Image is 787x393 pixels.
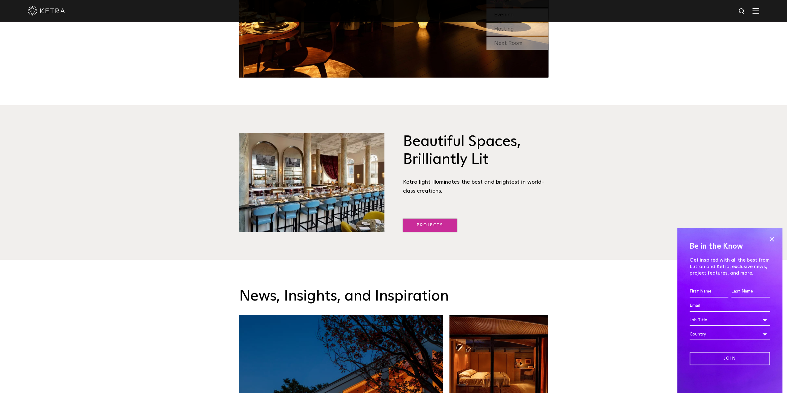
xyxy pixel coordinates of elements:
h4: Be in the Know [690,241,770,252]
p: Get inspired with all the best from Lutron and Ketra: exclusive news, project features, and more. [690,257,770,276]
div: Job Title [690,314,770,326]
img: Brilliantly Lit@2x [239,133,384,232]
h3: News, Insights, and Inspiration [239,288,548,305]
img: Hamburger%20Nav.svg [752,8,759,14]
h3: Beautiful Spaces, Brilliantly Lit [403,133,548,169]
input: Join [690,352,770,365]
input: Email [690,300,770,312]
a: Projects [403,219,457,232]
img: search icon [738,8,746,15]
img: ketra-logo-2019-white [28,6,65,15]
div: Country [690,328,770,340]
input: First Name [690,286,728,297]
span: Hosting [494,26,514,32]
div: Ketra light illuminates the best and brightest in world-class creations. [403,178,548,195]
div: Next Room [486,37,548,50]
input: Last Name [731,286,770,297]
